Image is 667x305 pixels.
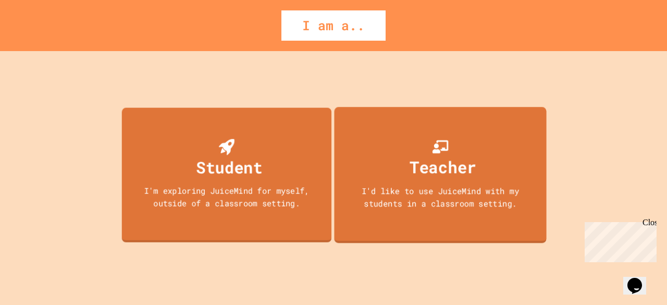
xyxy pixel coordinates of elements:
[345,185,536,209] div: I'd like to use JuiceMind with my students in a classroom setting.
[4,4,72,66] div: Chat with us now!Close
[196,155,263,179] div: Student
[281,10,386,41] div: I am a..
[580,218,657,262] iframe: chat widget
[410,155,476,179] div: Teacher
[623,263,657,295] iframe: chat widget
[132,185,321,209] div: I'm exploring JuiceMind for myself, outside of a classroom setting.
